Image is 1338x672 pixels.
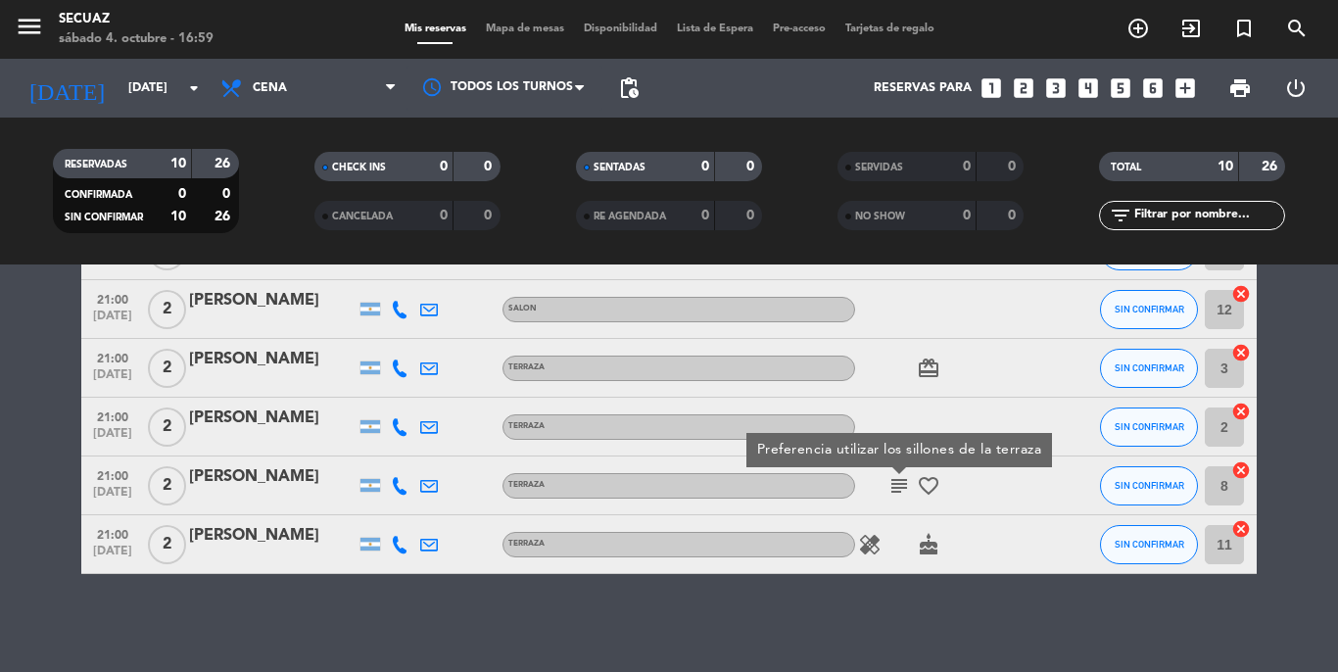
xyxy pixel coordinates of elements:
[189,288,356,313] div: [PERSON_NAME]
[1285,17,1309,40] i: search
[746,209,758,222] strong: 0
[855,163,903,172] span: SERVIDAS
[332,212,393,221] span: CANCELADA
[1262,160,1281,173] strong: 26
[1115,362,1184,373] span: SIN CONFIRMAR
[222,187,234,201] strong: 0
[332,163,386,172] span: CHECK INS
[855,212,905,221] span: NO SHOW
[1126,17,1150,40] i: add_circle_outline
[484,209,496,222] strong: 0
[189,406,356,431] div: [PERSON_NAME]
[963,160,971,173] strong: 0
[189,464,356,490] div: [PERSON_NAME]
[701,160,709,173] strong: 0
[88,427,137,450] span: [DATE]
[88,522,137,545] span: 21:00
[979,75,1004,101] i: looks_one
[746,160,758,173] strong: 0
[148,408,186,447] span: 2
[88,346,137,368] span: 21:00
[1231,343,1251,362] i: cancel
[858,533,882,556] i: healing
[88,310,137,332] span: [DATE]
[963,209,971,222] strong: 0
[1100,290,1198,329] button: SIN CONFIRMAR
[88,463,137,486] span: 21:00
[215,210,234,223] strong: 26
[1115,304,1184,314] span: SIN CONFIRMAR
[1115,480,1184,491] span: SIN CONFIRMAR
[170,210,186,223] strong: 10
[1267,59,1323,118] div: LOG OUT
[65,160,127,169] span: RESERVADAS
[667,24,763,34] span: Lista de Espera
[15,12,44,48] button: menu
[189,523,356,549] div: [PERSON_NAME]
[594,212,666,221] span: RE AGENDADA
[170,157,186,170] strong: 10
[594,163,645,172] span: SENTADAS
[1172,75,1198,101] i: add_box
[508,422,545,430] span: TERRAZA
[1132,205,1284,226] input: Filtrar por nombre...
[65,190,132,200] span: CONFIRMADA
[1231,284,1251,304] i: cancel
[484,160,496,173] strong: 0
[1100,349,1198,388] button: SIN CONFIRMAR
[1008,209,1020,222] strong: 0
[1231,519,1251,539] i: cancel
[65,213,143,222] span: SIN CONFIRMAR
[88,405,137,427] span: 21:00
[887,474,911,498] i: subject
[1109,204,1132,227] i: filter_list
[15,12,44,41] i: menu
[1100,466,1198,505] button: SIN CONFIRMAR
[1284,76,1308,100] i: power_settings_new
[574,24,667,34] span: Disponibilidad
[148,290,186,329] span: 2
[617,76,641,100] span: pending_actions
[88,287,137,310] span: 21:00
[763,24,836,34] span: Pre-acceso
[440,160,448,173] strong: 0
[1011,75,1036,101] i: looks_two
[508,540,545,548] span: TERRAZA
[1100,408,1198,447] button: SIN CONFIRMAR
[189,347,356,372] div: [PERSON_NAME]
[59,10,214,29] div: secuaz
[701,209,709,222] strong: 0
[917,474,940,498] i: favorite_border
[395,24,476,34] span: Mis reservas
[1179,17,1203,40] i: exit_to_app
[508,481,545,489] span: TERRAZA
[1231,402,1251,421] i: cancel
[59,29,214,49] div: sábado 4. octubre - 16:59
[178,187,186,201] strong: 0
[88,545,137,567] span: [DATE]
[1111,163,1141,172] span: TOTAL
[757,440,1042,460] div: Preferencia utilizar los sillones de la terraza
[88,368,137,391] span: [DATE]
[15,67,119,110] i: [DATE]
[1108,75,1133,101] i: looks_5
[508,305,537,312] span: SALON
[148,525,186,564] span: 2
[508,363,545,371] span: TERRAZA
[148,349,186,388] span: 2
[874,81,972,95] span: Reservas para
[917,357,940,380] i: card_giftcard
[215,157,234,170] strong: 26
[148,466,186,505] span: 2
[917,533,940,556] i: cake
[1231,460,1251,480] i: cancel
[1008,160,1020,173] strong: 0
[1232,17,1256,40] i: turned_in_not
[1115,421,1184,432] span: SIN CONFIRMAR
[1140,75,1166,101] i: looks_6
[836,24,944,34] span: Tarjetas de regalo
[1218,160,1233,173] strong: 10
[476,24,574,34] span: Mapa de mesas
[1075,75,1101,101] i: looks_4
[440,209,448,222] strong: 0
